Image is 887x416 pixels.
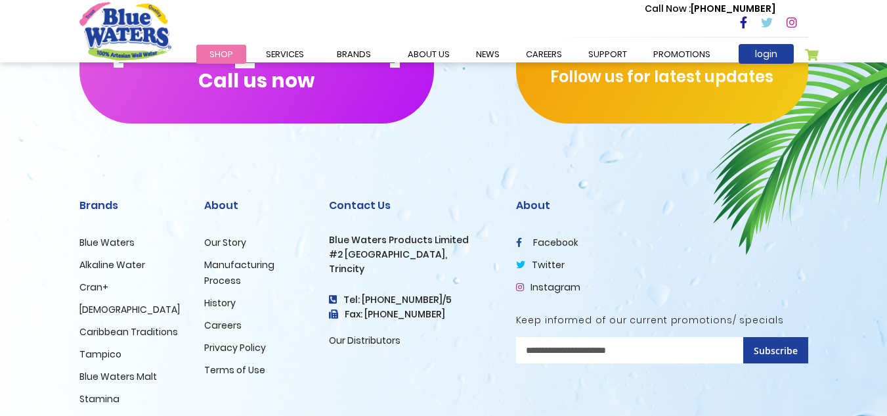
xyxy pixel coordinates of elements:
[204,341,266,354] a: Privacy Policy
[463,45,513,64] a: News
[329,334,400,347] a: Our Distributors
[513,45,575,64] a: careers
[337,48,371,60] span: Brands
[79,2,171,60] a: store logo
[516,315,808,326] h5: Keep informed of our current promotions/ specials
[516,65,808,89] p: Follow us for latest updates
[329,264,496,275] h3: Trincity
[204,296,236,310] a: History
[395,45,463,64] a: about us
[645,2,775,16] p: [PHONE_NUMBER]
[640,45,724,64] a: Promotions
[204,236,246,249] a: Our Story
[329,294,496,306] h4: Tel: [PHONE_NUMBER]/5
[79,199,184,212] h2: Brands
[516,281,580,294] a: Instagram
[204,258,274,287] a: Manufacturing Process
[79,281,108,294] a: Cran+
[79,348,121,361] a: Tampico
[739,44,794,64] a: login
[204,199,309,212] h2: About
[204,319,242,332] a: Careers
[79,236,135,249] a: Blue Waters
[516,236,578,249] a: facebook
[329,249,496,260] h3: #2 [GEOGRAPHIC_DATA],
[329,235,496,246] h3: Blue Waters Products Limited
[79,303,180,316] a: [DEMOGRAPHIC_DATA]
[79,392,119,405] a: Stamina
[575,45,640,64] a: support
[516,199,808,212] h2: About
[329,199,496,212] h2: Contact Us
[79,370,157,383] a: Blue Waters Malt
[743,337,808,363] button: Subscribe
[79,258,145,271] a: Alkaline Water
[209,48,233,60] span: Shop
[198,77,314,84] span: Call us now
[329,309,496,320] h3: Fax: [PHONE_NUMBER]
[79,5,434,124] button: [PHONE_NUMBER]Call us now
[204,363,265,377] a: Terms of Use
[754,344,798,357] span: Subscribe
[266,48,304,60] span: Services
[516,258,565,271] a: twitter
[79,325,178,338] a: Caribbean Traditions
[645,2,691,15] span: Call Now :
